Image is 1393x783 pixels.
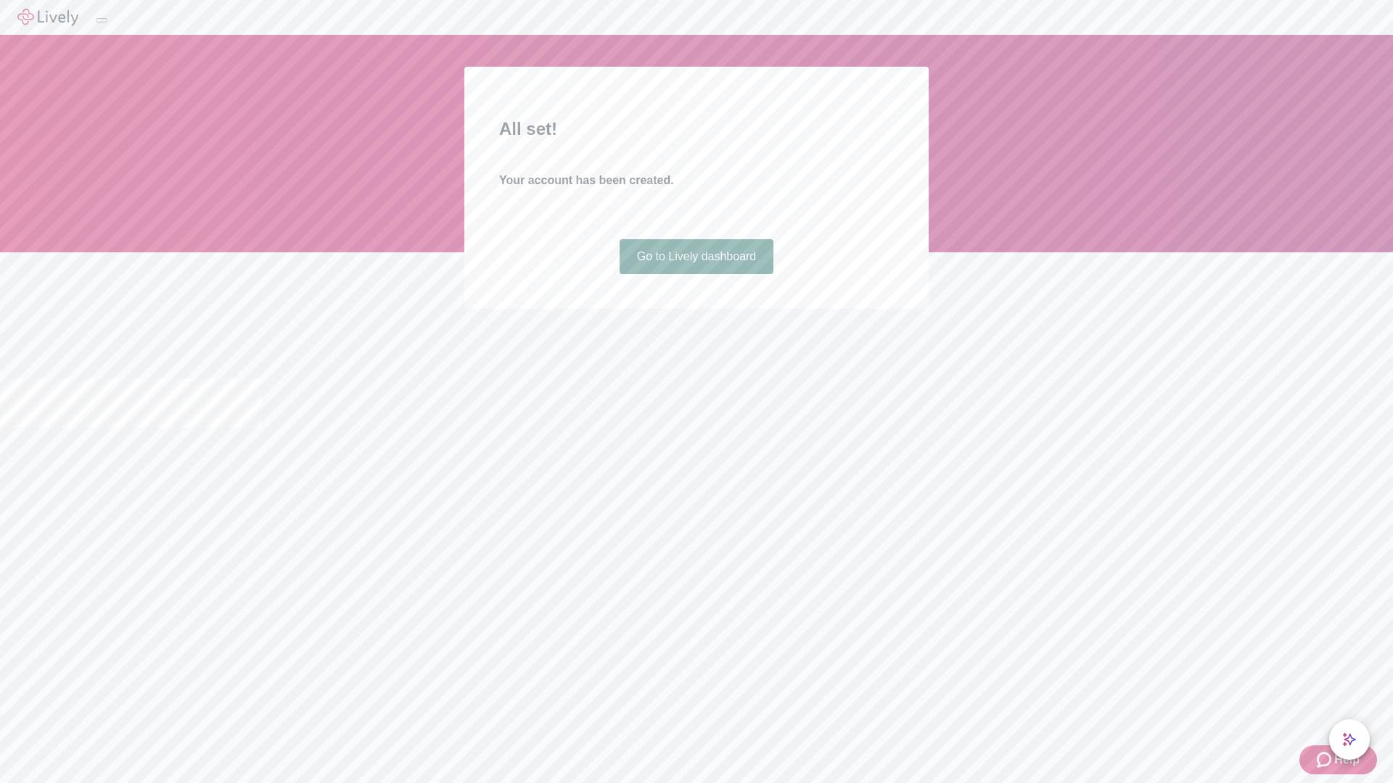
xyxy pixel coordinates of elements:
[499,116,894,142] h2: All set!
[17,9,78,26] img: Lively
[1334,751,1360,768] span: Help
[1342,732,1357,747] svg: Lively AI Assistant
[96,18,107,22] button: Log out
[499,172,894,189] h4: Your account has been created.
[620,239,774,274] a: Go to Lively dashboard
[1317,751,1334,768] svg: Zendesk support icon
[1329,719,1370,760] button: chat
[1299,745,1377,774] button: Zendesk support iconHelp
